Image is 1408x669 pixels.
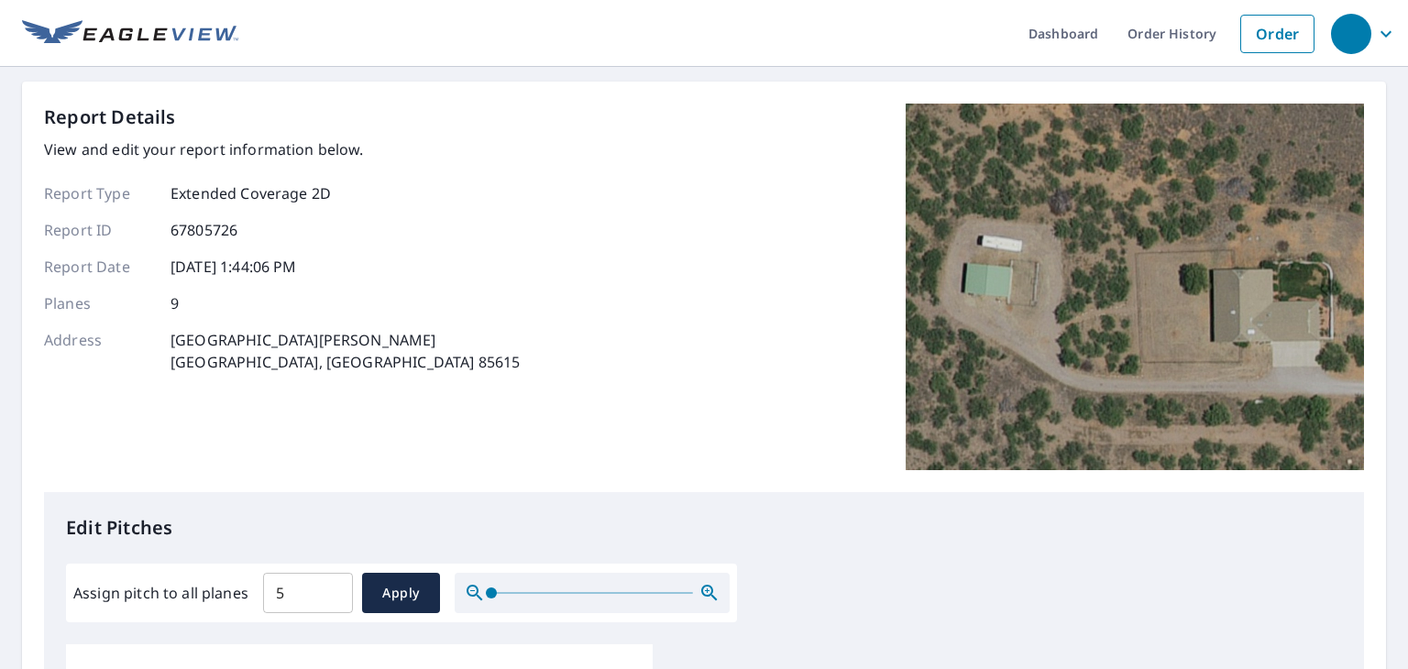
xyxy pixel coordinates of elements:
input: 00.0 [263,567,353,619]
a: Order [1240,15,1314,53]
button: Apply [362,573,440,613]
label: Assign pitch to all planes [73,582,248,604]
p: Edit Pitches [66,514,1342,542]
p: Extended Coverage 2D [170,182,331,204]
p: 9 [170,292,179,314]
span: Apply [377,582,425,605]
p: Address [44,329,154,373]
p: 67805726 [170,219,237,241]
p: Report ID [44,219,154,241]
img: EV Logo [22,20,238,48]
img: Top image [906,104,1364,470]
p: Report Details [44,104,176,131]
p: View and edit your report information below. [44,138,520,160]
p: [DATE] 1:44:06 PM [170,256,297,278]
p: Planes [44,292,154,314]
p: [GEOGRAPHIC_DATA][PERSON_NAME] [GEOGRAPHIC_DATA], [GEOGRAPHIC_DATA] 85615 [170,329,520,373]
p: Report Type [44,182,154,204]
p: Report Date [44,256,154,278]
